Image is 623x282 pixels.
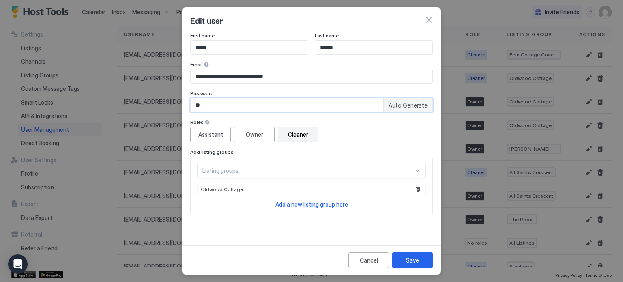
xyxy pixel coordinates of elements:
div: Owner [246,130,263,139]
span: Oldwood Cottage [201,186,243,192]
span: First name [190,32,215,39]
span: Roles [190,119,204,125]
input: Input Field [191,98,383,112]
button: Assistant [190,127,231,142]
button: Owner [234,127,275,142]
span: Add a new listing group here [275,201,348,208]
div: Save [406,256,419,265]
span: Email [190,61,203,67]
input: Input Field [315,41,432,54]
span: Auto Generate [389,102,428,109]
a: Add a new listing group here [275,200,348,209]
div: Listing groups [202,167,414,174]
div: Cancel [360,256,378,265]
input: Input Field [191,41,308,54]
span: Add listing groups [190,149,234,155]
button: Save [392,252,433,268]
button: Remove [414,185,422,193]
span: Last name [315,32,339,39]
span: Edit user [190,14,223,26]
span: Password [190,90,214,96]
button: Cancel [348,252,389,268]
button: Cleaner [278,127,318,142]
input: Input Field [191,69,432,83]
div: Cleaner [288,130,308,139]
div: Assistant [198,130,223,139]
div: Open Intercom Messenger [8,254,28,274]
